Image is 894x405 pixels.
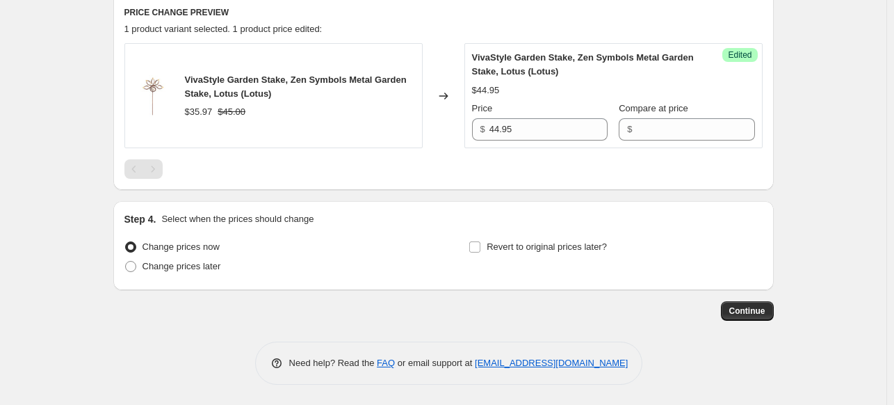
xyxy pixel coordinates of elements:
span: Compare at price [619,103,688,113]
span: $ [627,124,632,134]
button: Continue [721,301,774,321]
h2: Step 4. [124,212,156,226]
span: 1 product variant selected. 1 product price edited: [124,24,323,34]
span: VivaStyle Garden Stake, Zen Symbols Metal Garden Stake, Lotus (Lotus) [472,52,694,77]
a: [EMAIL_ADDRESS][DOMAIN_NAME] [475,358,628,368]
span: Revert to original prices later? [487,241,607,252]
span: or email support at [395,358,475,368]
span: Need help? Read the [289,358,377,368]
strike: $45.00 [218,105,245,119]
div: $44.95 [472,84,500,97]
span: Change prices later [143,261,221,271]
span: VivaStyle Garden Stake, Zen Symbols Metal Garden Stake, Lotus (Lotus) [185,74,407,99]
div: $35.97 [185,105,213,119]
span: Continue [729,305,765,317]
h6: PRICE CHANGE PREVIEW [124,7,763,18]
a: FAQ [377,358,395,368]
nav: Pagination [124,159,163,179]
span: Change prices now [143,241,220,252]
span: $ [480,124,485,134]
span: Price [472,103,493,113]
img: 3909_33dcf9a5-69e3-4e5b-9057-01b3565b145f_80x.jpg [132,75,174,117]
p: Select when the prices should change [161,212,314,226]
span: Edited [728,49,751,61]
